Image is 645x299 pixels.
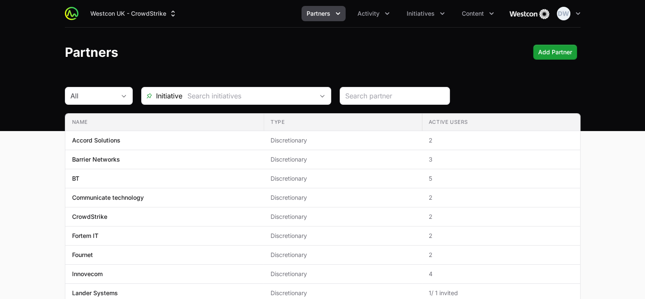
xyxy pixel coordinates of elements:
span: 2 [429,212,573,221]
button: Initiatives [402,6,450,21]
th: Active Users [422,114,580,131]
input: Search partner [345,91,444,101]
div: Activity menu [352,6,395,21]
p: Accord Solutions [72,136,120,145]
span: Discretionary [271,251,415,259]
img: Westcon UK [509,5,550,22]
span: 5 [429,174,573,183]
div: Supplier switch menu [85,6,182,21]
p: Innovecom [72,270,103,278]
p: Fournet [72,251,93,259]
th: Name [65,114,264,131]
div: All [70,91,115,101]
span: Discretionary [271,136,415,145]
button: Westcon UK - CrowdStrike [85,6,182,21]
span: Activity [357,9,380,18]
p: Barrier Networks [72,155,120,164]
span: 3 [429,155,573,164]
div: Partners menu [302,6,346,21]
button: Activity [352,6,395,21]
span: 2 [429,232,573,240]
button: Add Partner [533,45,577,60]
span: Content [462,9,484,18]
p: CrowdStrike [72,212,107,221]
span: Discretionary [271,270,415,278]
button: All [65,87,132,104]
img: ActivitySource [65,7,78,20]
span: 4 [429,270,573,278]
p: Lander Systems [72,289,118,297]
span: Discretionary [271,289,415,297]
span: Discretionary [271,212,415,221]
button: Partners [302,6,346,21]
span: 2 [429,193,573,202]
span: Add Partner [538,47,572,57]
span: Discretionary [271,232,415,240]
p: Communicate technology [72,193,144,202]
p: Fortem IT [72,232,98,240]
div: Primary actions [533,45,577,60]
span: 2 [429,251,573,259]
p: BT [72,174,79,183]
span: 2 [429,136,573,145]
div: Open [314,87,331,104]
h1: Partners [65,45,118,60]
span: 1 / 1 invited [429,289,573,297]
img: Dionne Wheeler [557,7,570,20]
div: Initiatives menu [402,6,450,21]
button: Content [457,6,499,21]
span: Discretionary [271,193,415,202]
th: Type [264,114,422,131]
div: Main navigation [78,6,499,21]
div: Content menu [457,6,499,21]
span: Discretionary [271,155,415,164]
span: Partners [307,9,330,18]
span: Initiatives [407,9,435,18]
span: Discretionary [271,174,415,183]
input: Search initiatives [182,87,314,104]
span: Initiative [142,91,182,101]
